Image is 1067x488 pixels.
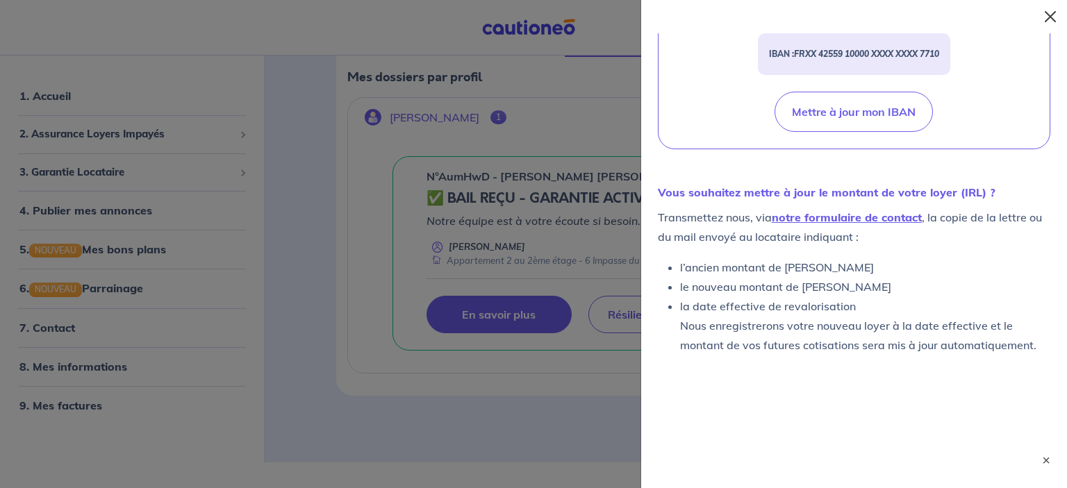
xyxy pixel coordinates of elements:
li: la date effective de revalorisation Nous enregistrerons votre nouveau loyer à la date effective e... [680,296,1050,355]
li: le nouveau montant de [PERSON_NAME] [680,277,1050,296]
a: notre formulaire de contact [772,210,922,224]
em: FRXX 42559 10000 XXXX XXXX 7710 [794,49,939,59]
button: Close [1039,6,1061,28]
strong: IBAN : [769,49,939,59]
button: × [1039,453,1053,467]
button: Mettre à jour mon IBAN [775,92,933,132]
li: l’ancien montant de [PERSON_NAME] [680,258,1050,277]
strong: Vous souhaitez mettre à jour le montant de votre loyer (IRL) ? [658,185,995,199]
p: Transmettez nous, via , la copie de la lettre ou du mail envoyé au locataire indiquant : [658,208,1050,246]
